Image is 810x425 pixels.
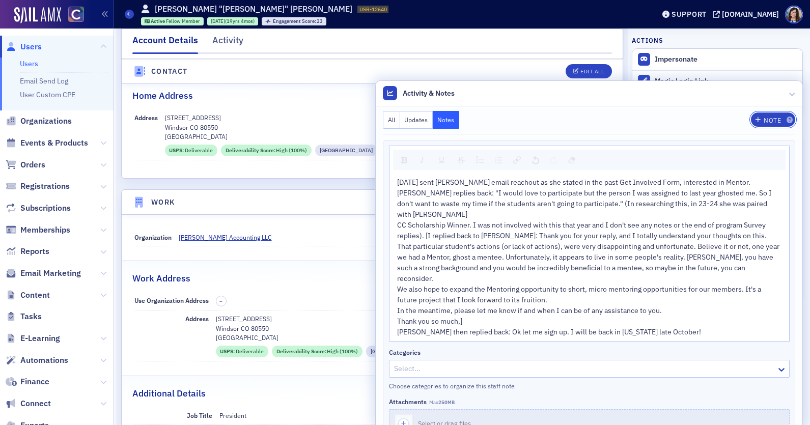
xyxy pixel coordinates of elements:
a: User Custom CPE [20,90,75,99]
p: Windsor CO 80550 [216,324,610,333]
h4: Actions [632,36,663,45]
span: Finance [20,376,49,387]
span: Content [20,290,50,301]
a: Registrations [6,181,70,192]
div: rdw-wrapper [389,146,790,342]
a: Content [6,290,50,301]
div: 2006-05-31 00:00:00 [207,17,258,25]
a: Active Fellow Member [145,18,201,24]
img: SailAMX [68,7,84,22]
button: Notes [433,111,459,129]
p: [GEOGRAPHIC_DATA] [216,333,610,342]
div: Strikethrough [454,153,468,167]
button: Updates [400,111,433,129]
h2: Work Address [132,272,190,285]
span: Registrations [20,181,70,192]
button: [DOMAIN_NAME] [713,11,783,18]
div: rdw-inline-control [396,153,470,167]
button: Impersonate [655,55,697,64]
span: Organizations [20,116,72,127]
span: Automations [20,355,68,366]
span: [PERSON_NAME] then replied back: Ok let me sign up. I will be back in [US_STATE] late October! [397,327,701,336]
span: Orders [20,159,45,171]
div: Redo [547,153,561,167]
div: Unordered [472,153,488,167]
a: Memberships [6,224,70,236]
span: Organization [134,233,172,241]
div: Choose categories to organize this staff note [389,381,731,390]
div: Bold [398,153,411,167]
div: USPS: Deliverable [165,145,217,156]
a: Users [6,41,42,52]
div: Account Details [132,34,198,54]
span: Profile [785,6,803,23]
div: rdw-remove-control [563,153,581,167]
div: Remove [565,153,579,167]
div: Support [672,10,707,19]
div: rdw-link-control [508,153,526,167]
span: Fellow Member [166,18,200,24]
div: Categories [389,349,421,356]
span: Deliverability Score : [226,147,276,155]
div: rdw-toolbar [393,150,786,170]
a: Users [20,59,38,68]
span: Engagement Score : [273,18,317,24]
div: USPS: Deliverable [216,346,268,357]
span: Address [185,315,209,323]
div: Engagement Score: 23 [262,17,326,25]
button: Note [751,112,795,127]
span: USPS : [220,348,236,356]
div: 23 [273,19,323,24]
div: Magic Login Link [655,77,797,86]
p: [STREET_ADDRESS] [165,113,610,122]
span: Memberships [20,224,70,236]
a: Email Marketing [6,268,81,279]
button: All [383,111,400,129]
div: Link [510,153,524,167]
div: Note [764,118,781,123]
div: Ordered [492,153,506,167]
span: Active [151,18,166,24]
span: USPS : [169,147,185,155]
a: Reports [6,246,49,257]
span: Address [134,114,158,122]
span: Users [20,41,42,52]
span: USR-12640 [359,6,387,13]
img: SailAMX [14,7,61,23]
span: Subscriptions [20,203,71,214]
span: Use Organization Address [134,296,209,304]
div: Deliverability Score: High (100%) [272,346,362,357]
span: Job Title [187,411,212,419]
div: [DOMAIN_NAME] [722,10,779,19]
a: Organizations [6,116,72,127]
div: Italic [415,153,430,167]
dd: President [219,407,610,423]
span: 250MB [438,399,455,406]
p: [GEOGRAPHIC_DATA] [165,132,610,141]
a: Orders [6,159,45,171]
span: In the meantime, please let me know if and when I can be of any assistance to you. [397,306,662,315]
div: Attachments [389,398,427,406]
a: Finance [6,376,49,387]
button: Edit All [566,64,611,78]
p: Windsor CO 80550 [165,123,610,132]
span: We also hope to expand the Mentoring opportunity to short, micro mentoring opportunities for our ... [397,285,763,304]
h2: Home Address [132,89,193,102]
span: Thank you so much,] [397,317,462,326]
h1: [PERSON_NAME] "[PERSON_NAME]" [PERSON_NAME] [155,4,352,15]
span: Activity & Notes [403,88,455,99]
button: Magic Login Link [632,70,802,92]
p: [STREET_ADDRESS] [216,314,610,323]
div: rdw-list-control [470,153,508,167]
span: Reports [20,246,49,257]
span: [DATE] [211,18,225,24]
a: Tasks [6,311,42,322]
span: Email Marketing [20,268,81,279]
span: Events & Products [20,137,88,149]
a: [PERSON_NAME] Accounting LLC [179,233,280,242]
span: Deliverability Score : [276,348,327,356]
div: rdw-editor [397,177,782,337]
a: Email Send Log [20,76,68,86]
div: rdw-history-control [526,153,563,167]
